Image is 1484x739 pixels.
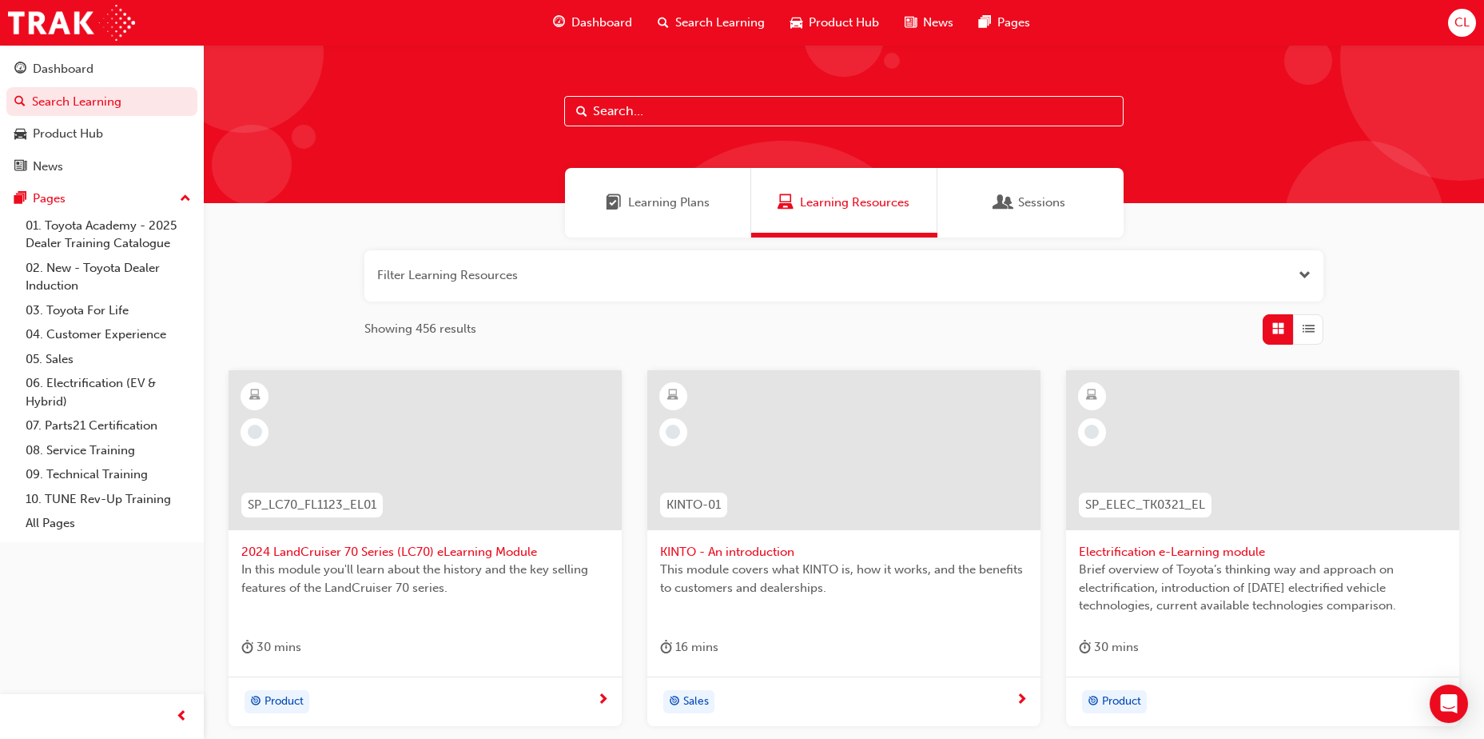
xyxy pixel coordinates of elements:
a: Dashboard [6,54,197,84]
span: Search [576,102,587,121]
span: learningResourceType_ELEARNING-icon [667,385,678,406]
img: Trak [8,5,135,41]
span: 2024 LandCruiser 70 Series (LC70) eLearning Module [241,543,609,561]
button: Pages [6,184,197,214]
span: news-icon [905,13,917,33]
span: This module covers what KINTO is, how it works, and the benefits to customers and dealerships. [660,561,1028,597]
span: learningRecordVerb_NONE-icon [666,425,680,439]
span: Pages [997,14,1030,32]
span: News [923,14,953,32]
span: target-icon [669,692,680,713]
a: 02. New - Toyota Dealer Induction [19,256,197,298]
span: Learning Plans [606,194,622,212]
span: Dashboard [571,14,632,32]
a: News [6,152,197,182]
span: pages-icon [979,13,991,33]
span: learningResourceType_ELEARNING-icon [249,385,261,406]
a: 04. Customer Experience [19,322,197,347]
span: Brief overview of Toyota’s thinking way and approach on electrification, introduction of [DATE] e... [1079,561,1446,615]
span: guage-icon [14,62,26,77]
div: 16 mins [660,637,718,657]
a: Search Learning [6,87,197,117]
a: news-iconNews [892,6,966,39]
div: 30 mins [241,637,301,657]
span: car-icon [790,13,802,33]
a: SP_LC70_FL1123_EL012024 LandCruiser 70 Series (LC70) eLearning ModuleIn this module you'll learn ... [229,370,622,727]
a: 01. Toyota Academy - 2025 Dealer Training Catalogue [19,214,197,256]
button: DashboardSearch LearningProduct HubNews [6,51,197,184]
span: Showing 456 results [364,320,476,338]
input: Search... [564,96,1124,126]
a: 06. Electrification (EV & Hybrid) [19,371,197,413]
a: 09. Technical Training [19,462,197,487]
span: news-icon [14,160,26,174]
div: Dashboard [33,60,93,78]
span: Grid [1272,320,1284,338]
div: Product Hub [33,125,103,143]
span: prev-icon [176,707,188,727]
a: pages-iconPages [966,6,1043,39]
span: learningRecordVerb_NONE-icon [1084,425,1099,439]
span: duration-icon [660,637,672,657]
span: next-icon [597,693,609,708]
span: List [1303,320,1315,338]
a: SessionsSessions [937,168,1124,238]
span: Product Hub [809,14,879,32]
span: learningRecordVerb_NONE-icon [248,425,262,439]
button: Open the filter [1299,266,1311,285]
div: News [33,158,63,176]
a: 08. Service Training [19,438,197,463]
span: target-icon [1088,692,1099,713]
a: Learning ResourcesLearning Resources [751,168,937,238]
span: Sales [683,693,709,711]
div: 30 mins [1079,637,1139,657]
span: Electrification e-Learning module [1079,543,1446,561]
span: In this module you'll learn about the history and the key selling features of the LandCruiser 70 ... [241,561,609,597]
span: Search Learning [675,14,765,32]
button: CL [1448,9,1476,37]
span: Product [265,693,304,711]
a: car-iconProduct Hub [778,6,892,39]
span: search-icon [14,95,26,110]
span: search-icon [658,13,669,33]
a: 05. Sales [19,347,197,372]
a: search-iconSearch Learning [645,6,778,39]
a: guage-iconDashboard [540,6,645,39]
a: SP_ELEC_TK0321_ELElectrification e-Learning moduleBrief overview of Toyota’s thinking way and app... [1066,370,1459,727]
span: CL [1454,14,1470,32]
span: KINTO-01 [666,496,721,514]
a: 03. Toyota For Life [19,298,197,323]
span: duration-icon [1079,637,1091,657]
span: Learning Resources [800,194,909,212]
span: duration-icon [241,637,253,657]
span: guage-icon [553,13,565,33]
span: SP_ELEC_TK0321_EL [1085,496,1205,514]
span: Sessions [1018,194,1065,212]
span: Sessions [996,194,1012,212]
span: pages-icon [14,192,26,206]
span: up-icon [180,189,191,210]
a: All Pages [19,511,197,536]
a: Learning PlansLearning Plans [565,168,751,238]
a: 10. TUNE Rev-Up Training [19,487,197,512]
a: KINTO-01KINTO - An introductionThis module covers what KINTO is, how it works, and the benefits t... [647,370,1040,727]
span: next-icon [1016,693,1028,708]
span: learningResourceType_ELEARNING-icon [1086,385,1097,406]
span: Learning Plans [628,194,710,212]
span: target-icon [250,692,261,713]
div: Pages [33,190,66,208]
span: KINTO - An introduction [660,543,1028,561]
span: Product [1102,693,1141,711]
a: Product Hub [6,119,197,149]
a: 07. Parts21 Certification [19,413,197,438]
span: car-icon [14,127,26,142]
span: Learning Resources [778,194,794,212]
span: SP_LC70_FL1123_EL01 [248,496,376,514]
div: Open Intercom Messenger [1430,685,1468,723]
